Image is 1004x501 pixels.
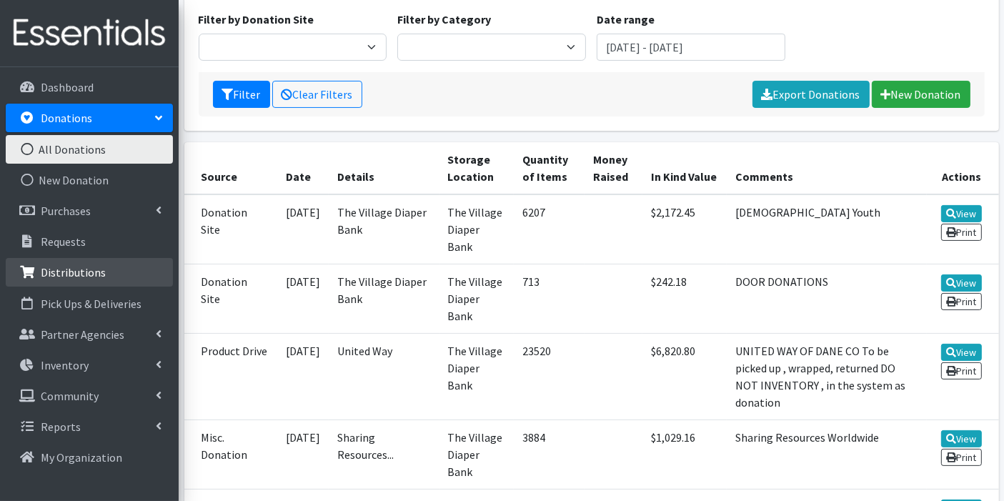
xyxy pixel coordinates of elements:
td: $1,029.16 [642,420,727,489]
p: Pick Ups & Deliveries [41,297,141,311]
label: Filter by Category [397,11,491,28]
td: 3884 [514,420,585,489]
a: Print [941,449,982,466]
p: Dashboard [41,80,94,94]
td: [DATE] [277,264,329,333]
a: All Donations [6,135,173,164]
td: [DATE] [277,420,329,489]
th: Comments [727,142,927,194]
th: In Kind Value [642,142,727,194]
td: 713 [514,264,585,333]
a: Donations [6,104,173,132]
a: Export Donations [752,81,870,108]
label: Date range [597,11,655,28]
td: [DEMOGRAPHIC_DATA] Youth [727,194,927,264]
td: Donation Site [184,194,277,264]
a: New Donation [6,166,173,194]
a: Purchases [6,197,173,225]
a: Partner Agencies [6,320,173,349]
p: Donations [41,111,92,125]
th: Source [184,142,277,194]
a: Reports [6,412,173,441]
button: Filter [213,81,270,108]
td: $2,172.45 [642,194,727,264]
a: Inventory [6,351,173,380]
a: Pick Ups & Deliveries [6,289,173,318]
a: Clear Filters [272,81,362,108]
td: [DATE] [277,333,329,420]
p: My Organization [41,450,122,465]
td: $242.18 [642,264,727,333]
td: 23520 [514,333,585,420]
td: Sharing Resources Worldwide [727,420,927,489]
label: Filter by Donation Site [199,11,314,28]
p: Requests [41,234,86,249]
td: Donation Site [184,264,277,333]
p: Inventory [41,358,89,372]
a: View [941,430,982,447]
a: View [941,205,982,222]
p: Reports [41,420,81,434]
td: 6207 [514,194,585,264]
a: My Organization [6,443,173,472]
a: View [941,344,982,361]
a: Print [941,224,982,241]
a: Print [941,293,982,310]
th: Quantity of Items [514,142,585,194]
th: Date [277,142,329,194]
a: Distributions [6,258,173,287]
img: HumanEssentials [6,9,173,57]
p: Partner Agencies [41,327,124,342]
p: Purchases [41,204,91,218]
th: Details [329,142,439,194]
th: Storage Location [439,142,515,194]
th: Actions [927,142,999,194]
td: DOOR DONATIONS [727,264,927,333]
a: Community [6,382,173,410]
p: Community [41,389,99,403]
a: View [941,274,982,292]
td: [DATE] [277,194,329,264]
input: January 1, 2011 - December 31, 2011 [597,34,785,61]
th: Money Raised [585,142,642,194]
td: The Village Diaper Bank [329,194,439,264]
td: Misc. Donation [184,420,277,489]
td: United Way [329,333,439,420]
a: Print [941,362,982,380]
td: Sharing Resources... [329,420,439,489]
p: Distributions [41,265,106,279]
td: UNITED WAY OF DANE CO To be picked up , wrapped, returned DO NOT INVENTORY , in the system as don... [727,333,927,420]
a: New Donation [872,81,970,108]
td: Product Drive [184,333,277,420]
td: The Village Diaper Bank [439,194,515,264]
td: The Village Diaper Bank [439,333,515,420]
td: The Village Diaper Bank [439,420,515,489]
a: Requests [6,227,173,256]
td: $6,820.80 [642,333,727,420]
a: Dashboard [6,73,173,101]
td: The Village Diaper Bank [439,264,515,333]
td: The Village Diaper Bank [329,264,439,333]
